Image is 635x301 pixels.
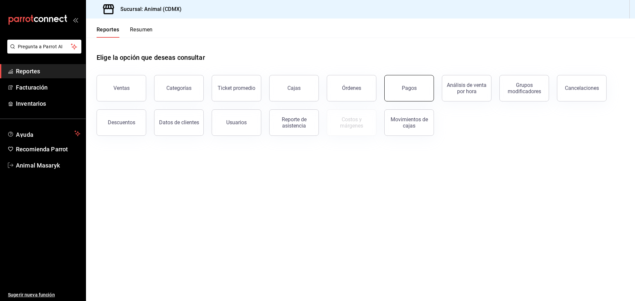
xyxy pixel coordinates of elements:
[16,99,80,108] span: Inventarios
[557,75,607,101] button: Cancelaciones
[287,85,301,91] div: Cajas
[402,85,417,91] div: Pagos
[389,116,430,129] div: Movimientos de cajas
[16,161,80,170] span: Animal Masaryk
[154,75,204,101] button: Categorías
[7,40,81,54] button: Pregunta a Parrot AI
[5,48,81,55] a: Pregunta a Parrot AI
[166,85,191,91] div: Categorías
[342,85,361,91] div: Órdenes
[384,75,434,101] button: Pagos
[446,82,487,94] div: Análisis de venta por hora
[97,26,119,38] button: Reportes
[16,145,80,154] span: Recomienda Parrot
[159,119,199,126] div: Datos de clientes
[115,5,182,13] h3: Sucursal: Animal (CDMX)
[16,83,80,92] span: Facturación
[327,75,376,101] button: Órdenes
[331,116,372,129] div: Costos y márgenes
[97,53,205,62] h1: Elige la opción que deseas consultar
[504,82,545,94] div: Grupos modificadores
[327,109,376,136] button: Contrata inventarios para ver este reporte
[8,291,80,298] span: Sugerir nueva función
[269,75,319,101] button: Cajas
[97,26,153,38] div: navigation tabs
[154,109,204,136] button: Datos de clientes
[16,130,72,137] span: Ayuda
[130,26,153,38] button: Resumen
[97,75,146,101] button: Ventas
[212,109,261,136] button: Usuarios
[212,75,261,101] button: Ticket promedio
[97,109,146,136] button: Descuentos
[565,85,599,91] div: Cancelaciones
[218,85,255,91] div: Ticket promedio
[442,75,491,101] button: Análisis de venta por hora
[384,109,434,136] button: Movimientos de cajas
[73,17,78,22] button: open_drawer_menu
[16,67,80,76] span: Reportes
[113,85,130,91] div: Ventas
[499,75,549,101] button: Grupos modificadores
[18,43,71,50] span: Pregunta a Parrot AI
[274,116,315,129] div: Reporte de asistencia
[226,119,247,126] div: Usuarios
[108,119,135,126] div: Descuentos
[269,109,319,136] button: Reporte de asistencia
